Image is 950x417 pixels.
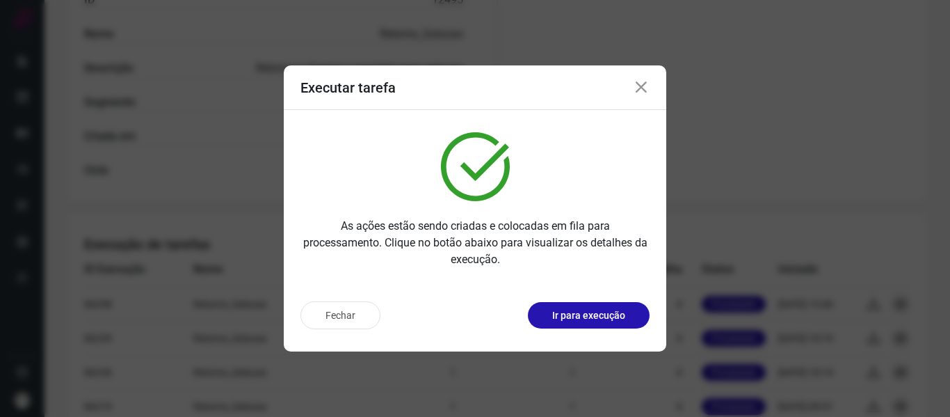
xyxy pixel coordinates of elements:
p: As ações estão sendo criadas e colocadas em fila para processamento. Clique no botão abaixo para ... [300,218,650,268]
p: Ir para execução [552,308,625,323]
h3: Executar tarefa [300,79,396,96]
button: Fechar [300,301,380,329]
img: verified.svg [441,132,510,201]
button: Ir para execução [528,302,650,329]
